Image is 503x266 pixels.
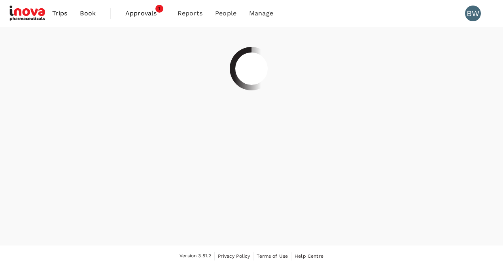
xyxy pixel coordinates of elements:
[52,9,68,18] span: Trips
[215,9,236,18] span: People
[295,252,323,260] a: Help Centre
[218,252,250,260] a: Privacy Policy
[257,252,288,260] a: Terms of Use
[218,253,250,259] span: Privacy Policy
[80,9,96,18] span: Book
[125,9,165,18] span: Approvals
[257,253,288,259] span: Terms of Use
[155,5,163,13] span: 1
[249,9,273,18] span: Manage
[178,9,202,18] span: Reports
[180,252,211,260] span: Version 3.51.2
[465,6,481,21] div: BW
[295,253,323,259] span: Help Centre
[9,5,46,22] img: iNova Pharmaceuticals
